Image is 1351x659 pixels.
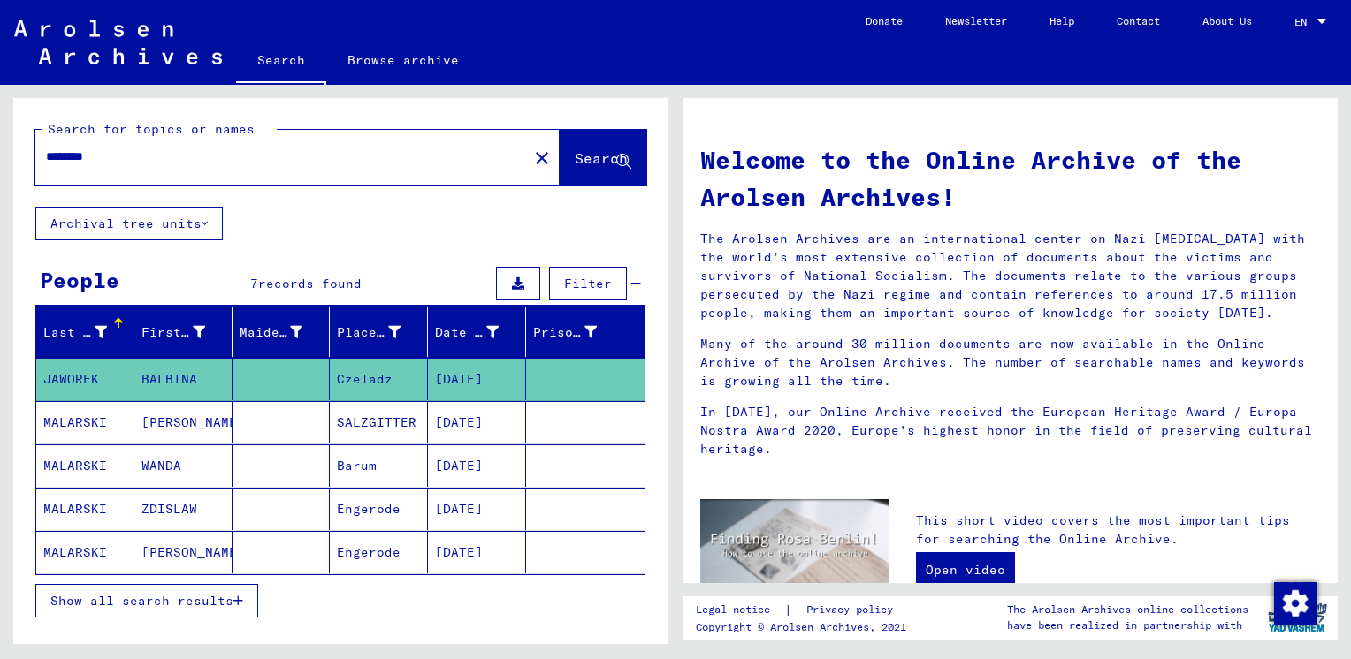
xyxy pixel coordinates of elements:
p: In [DATE], our Online Archive received the European Heritage Award / Europa Nostra Award 2020, Eu... [700,403,1320,458]
div: | [696,601,914,619]
mat-cell: [DATE] [428,401,526,443]
mat-cell: MALARSKI [36,531,134,573]
a: Search [236,39,326,85]
img: Change consent [1274,582,1317,625]
mat-cell: MALARSKI [36,401,134,443]
mat-cell: Barum [330,444,428,487]
div: First Name [141,318,232,346]
mat-header-cell: Place of Birth [330,307,428,357]
button: Archival tree units [35,207,223,240]
p: The Arolsen Archives are an international center on Nazi [MEDICAL_DATA] with the world’s most ext... [700,230,1320,322]
mat-header-cell: Date of Birth [428,307,526,357]
a: Privacy policy [792,601,914,619]
mat-header-cell: Prisoner # [526,307,645,357]
span: Filter [564,276,612,292]
div: Maiden Name [240,323,303,342]
a: Legal notice [696,601,784,619]
span: 7 [250,276,258,292]
button: Show all search results [35,584,258,617]
button: Search [560,130,646,185]
div: Place of Birth [337,323,401,342]
span: records found [258,276,362,292]
span: EN [1294,16,1314,28]
div: People [40,264,119,296]
button: Filter [549,267,627,300]
a: Open video [916,552,1015,587]
img: yv_logo.png [1264,595,1331,640]
mat-cell: [PERSON_NAME] [134,401,233,443]
div: Last Name [43,323,107,342]
span: Search [575,149,628,167]
mat-label: Search for topics or names [48,121,255,137]
mat-cell: Engerode [330,531,428,573]
img: Arolsen_neg.svg [14,20,222,64]
div: Date of Birth [435,318,525,346]
mat-cell: Czeladz [330,358,428,400]
div: Prisoner # [533,323,597,342]
mat-cell: [DATE] [428,358,526,400]
mat-cell: [DATE] [428,444,526,487]
h1: Welcome to the Online Archive of the Arolsen Archives! [700,141,1320,216]
mat-header-cell: First Name [134,307,233,357]
a: Browse archive [326,39,480,81]
mat-cell: [DATE] [428,531,526,573]
mat-header-cell: Maiden Name [233,307,331,357]
div: First Name [141,323,205,342]
mat-cell: SALZGITTER [330,401,428,443]
p: Many of the around 30 million documents are now available in the Online Archive of the Arolsen Ar... [700,335,1320,390]
mat-cell: ZDISLAW [134,488,233,530]
mat-cell: WANDA [134,444,233,487]
div: Maiden Name [240,318,330,346]
mat-cell: MALARSKI [36,444,134,487]
p: The Arolsen Archives online collections [1007,602,1248,617]
mat-icon: close [531,148,553,169]
mat-cell: MALARSKI [36,488,134,530]
mat-cell: BALBINA [134,358,233,400]
mat-cell: [PERSON_NAME] [134,531,233,573]
p: This short video covers the most important tips for searching the Online Archive. [916,511,1320,549]
div: Last Name [43,318,134,346]
div: Place of Birth [337,318,427,346]
mat-cell: [DATE] [428,488,526,530]
mat-cell: Engerode [330,488,428,530]
span: Show all search results [50,593,233,609]
mat-header-cell: Last Name [36,307,134,357]
div: Prisoner # [533,318,623,346]
mat-cell: JAWOREK [36,358,134,400]
p: have been realized in partnership with [1007,617,1248,633]
img: video.jpg [700,499,889,602]
div: Date of Birth [435,323,499,342]
button: Clear [524,140,560,175]
p: Copyright © Arolsen Archives, 2021 [696,619,914,635]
